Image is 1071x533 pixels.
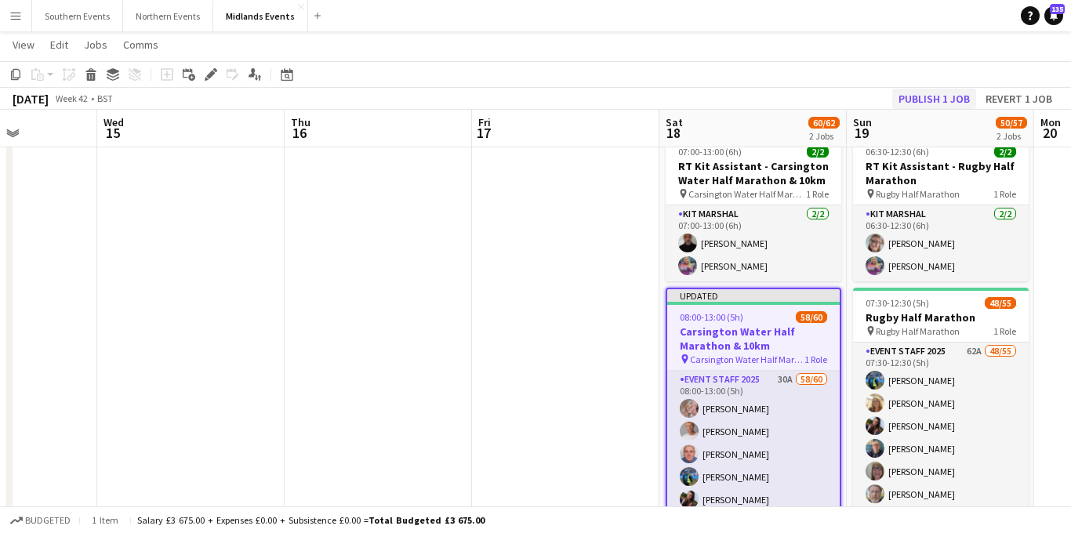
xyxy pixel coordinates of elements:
app-card-role: Kit Marshal2/207:00-13:00 (6h)[PERSON_NAME][PERSON_NAME] [666,205,841,281]
a: 135 [1044,6,1063,25]
button: Budgeted [8,512,73,529]
span: Wed [103,115,124,129]
div: 2 Jobs [997,130,1026,142]
span: 16 [289,124,310,142]
app-card-role: Kit Marshal2/206:30-12:30 (6h)[PERSON_NAME][PERSON_NAME] [853,205,1029,281]
span: 17 [476,124,491,142]
h3: Rugby Half Marathon [853,310,1029,325]
span: Rugby Half Marathon [876,188,960,200]
span: Sat [666,115,683,129]
span: 50/57 [996,117,1027,129]
a: Edit [44,34,74,55]
app-job-card: 07:00-13:00 (6h)2/2RT Kit Assistant - Carsington Water Half Marathon & 10km Carsington Water Half... [666,136,841,281]
span: Mon [1040,115,1061,129]
button: Revert 1 job [979,89,1058,109]
span: Comms [123,38,158,52]
span: 08:00-13:00 (5h) [680,311,743,323]
span: 1 item [86,514,124,526]
div: 2 Jobs [809,130,839,142]
span: 15 [101,124,124,142]
button: Southern Events [32,1,123,31]
span: 06:30-12:30 (6h) [866,146,929,158]
span: Budgeted [25,515,71,526]
h3: RT Kit Assistant - Carsington Water Half Marathon & 10km [666,159,841,187]
span: 60/62 [808,117,840,129]
span: Thu [291,115,310,129]
div: [DATE] [13,91,49,107]
span: 1 Role [804,354,827,365]
span: 20 [1038,124,1061,142]
span: Sun [853,115,872,129]
span: View [13,38,34,52]
span: 1 Role [993,325,1016,337]
button: Midlands Events [213,1,308,31]
span: Edit [50,38,68,52]
h3: RT Kit Assistant - Rugby Half Marathon [853,159,1029,187]
span: Rugby Half Marathon [876,325,960,337]
span: Total Budgeted £3 675.00 [368,514,485,526]
span: Fri [478,115,491,129]
a: Jobs [78,34,114,55]
app-job-card: Updated08:00-13:00 (5h)58/60Carsington Water Half Marathon & 10km Carsington Water Half Marathon ... [666,288,841,520]
button: Northern Events [123,1,213,31]
span: Carsington Water Half Marathon & 10km [688,188,806,200]
button: Publish 1 job [892,89,976,109]
span: 2/2 [807,146,829,158]
span: 07:30-12:30 (5h) [866,297,929,309]
span: Carsington Water Half Marathon & 10km [690,354,804,365]
span: 1 Role [806,188,829,200]
app-job-card: 06:30-12:30 (6h)2/2RT Kit Assistant - Rugby Half Marathon Rugby Half Marathon1 RoleKit Marshal2/2... [853,136,1029,281]
div: Updated [667,289,840,302]
app-job-card: 07:30-12:30 (5h)48/55Rugby Half Marathon Rugby Half Marathon1 RoleEvent Staff 202562A48/5507:30-1... [853,288,1029,520]
span: 2/2 [994,146,1016,158]
span: Week 42 [52,92,91,104]
span: 19 [851,124,872,142]
div: Salary £3 675.00 + Expenses £0.00 + Subsistence £0.00 = [137,514,485,526]
span: 48/55 [985,297,1016,309]
span: 1 Role [993,188,1016,200]
span: 135 [1050,4,1065,14]
span: 18 [663,124,683,142]
a: Comms [117,34,165,55]
span: 58/60 [796,311,827,323]
span: Jobs [84,38,107,52]
div: BST [97,92,113,104]
a: View [6,34,41,55]
h3: Carsington Water Half Marathon & 10km [667,325,840,353]
span: 07:00-13:00 (6h) [678,146,742,158]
